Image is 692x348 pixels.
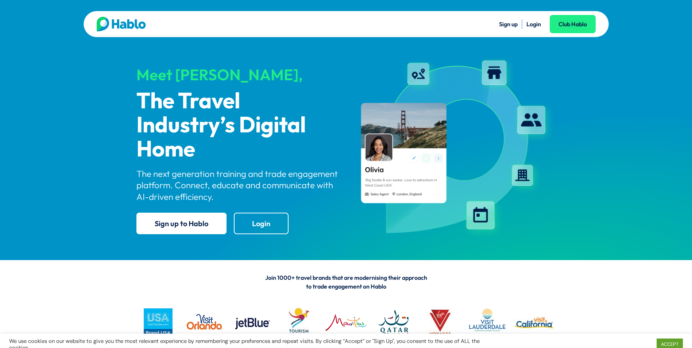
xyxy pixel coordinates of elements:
img: hablo-profile-image [352,54,556,240]
img: jetblue [230,301,274,344]
img: Tourism Australia [277,301,321,344]
a: Login [526,20,541,28]
a: Sign up to Hablo [136,213,227,234]
a: Sign up [499,20,518,28]
img: Hablo logo main 2 [97,17,146,31]
img: MTPA [324,301,368,344]
p: The Travel Industry’s Digital Home [136,90,340,162]
p: The next generation training and trade engagement platform. Connect, educate and communicate with... [136,168,340,202]
img: vc logo [513,301,556,344]
img: VV logo [418,301,462,344]
img: VO [183,301,227,344]
a: Login [234,213,289,234]
span: Join 1000+ travel brands that are modernising their approach to trade engagement on Hablo [265,274,427,290]
div: Meet [PERSON_NAME], [136,66,340,83]
img: busa [136,301,180,344]
a: Club Hablo [550,15,596,33]
img: QATAR [371,301,415,344]
img: LAUDERDALE [465,301,509,344]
